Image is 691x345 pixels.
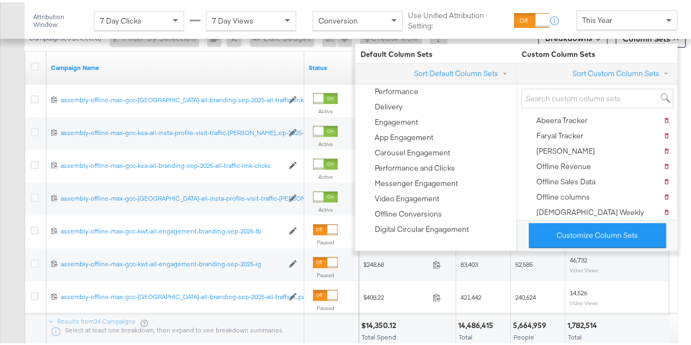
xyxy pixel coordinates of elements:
div: Offline Sales Data [536,174,595,185]
span: 46,732 [570,254,587,262]
div: Video Engagement [375,191,439,202]
div: assembly-offline-max-gcc-kwt-all-engagement-branding-sep-2025-ig [61,258,283,266]
div: Performance and Clicks [375,161,455,171]
div: $14,350.12 [361,318,399,329]
div: Performance [375,84,418,95]
div: assembly-offline-max-gcc-kwt-all-engagement-branding-sep-2025-fb [61,225,283,233]
span: Custom Column Sets [516,47,595,57]
div: Carousel Engagement [375,145,450,156]
div: 1,782,514 [568,318,600,329]
a: assembly-offline-max-gcc-kwt-all-engagement-branding-sep-2025-ig [61,258,283,267]
button: Sort Default Column Sets [414,66,512,77]
span: 83,403 [460,258,478,266]
label: Active [313,138,338,145]
a: assembly-offline-max-gcc-[GEOGRAPHIC_DATA]-all-branding-sep-2025-all-traffic-l...page-views [61,290,283,300]
a: assembly-offline-max-gcc-kwt-all-engagement-branding-sep-2025-fb [61,225,283,234]
div: Abeera Tracker [536,113,588,124]
div: Faryal Tracker [536,128,583,139]
span: 7 Day Clicks [100,14,141,24]
div: 14,486,415 [458,318,497,329]
span: Total [568,331,582,339]
label: Paused [313,302,338,309]
label: Use Unified Attribution Setting: [408,8,509,28]
a: assembly-offline-max-gcc-ksa-all-insta-profile-visit-traffic-[PERSON_NAME]...ep-2025-Ig [61,126,283,136]
span: 7 Day Views [212,14,253,24]
span: 421,442 [460,291,481,299]
div: App Engagement [375,130,433,141]
label: Paused [313,270,338,277]
input: Search custom column sets [521,86,673,107]
a: assembly-offline-max-gcc-[GEOGRAPHIC_DATA]-all-insta-profile-visit-traffic-[PERSON_NAME]...ep-202... [61,192,283,201]
div: Offline columns [536,190,590,200]
span: Default Column Sets [355,47,516,57]
span: $408.22 [363,291,428,299]
span: 240,624 [515,291,536,299]
div: assembly-offline-max-gcc-ksa-all-insta-profile-visit-traffic-[PERSON_NAME]...ep-2025-Ig [61,126,283,135]
div: assembly-offline-max-gcc-[GEOGRAPHIC_DATA]-all-branding-sep-2025-all-traffic-link-clicks [61,93,283,102]
div: 5,664,959 [513,318,550,329]
a: assembly-offline-max-gcc-[GEOGRAPHIC_DATA]-all-branding-sep-2025-all-traffic-link-clicks [61,93,283,103]
div: [DEMOGRAPHIC_DATA] Weekly [536,205,644,215]
span: Total [459,331,473,339]
div: Delivery [375,100,403,110]
span: This Year [582,13,612,23]
span: 14,526 [570,286,587,295]
a: Your campaign name. [51,61,300,70]
div: Engagement [375,115,418,125]
div: Attribution Window: [33,11,88,26]
span: Total Spend [362,331,396,339]
label: Paused [313,237,338,244]
label: Active [313,204,338,211]
div: Offline Revenue [536,159,591,169]
a: Shows the current state of your Ad Campaign. [309,61,355,70]
div: Offline Conversions [375,207,442,217]
div: Digital Circular Engagement [375,222,469,232]
button: Customize Column Sets [529,221,666,245]
span: People [513,331,534,339]
button: Sort Custom Column Sets [572,66,673,77]
label: Active [313,171,338,178]
label: Active [313,106,338,113]
span: 52,585 [515,258,533,266]
a: assembly-offline-max-gcc-ksa-all-branding-sep-2025-all-traffic-link-clicks [61,159,283,168]
span: $248.68 [363,258,428,266]
div: [PERSON_NAME] [536,144,595,154]
sub: Video Views [570,297,598,304]
span: Conversion [318,14,358,24]
div: Messenger Engagement [375,176,458,186]
sub: Video Views [570,265,598,271]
